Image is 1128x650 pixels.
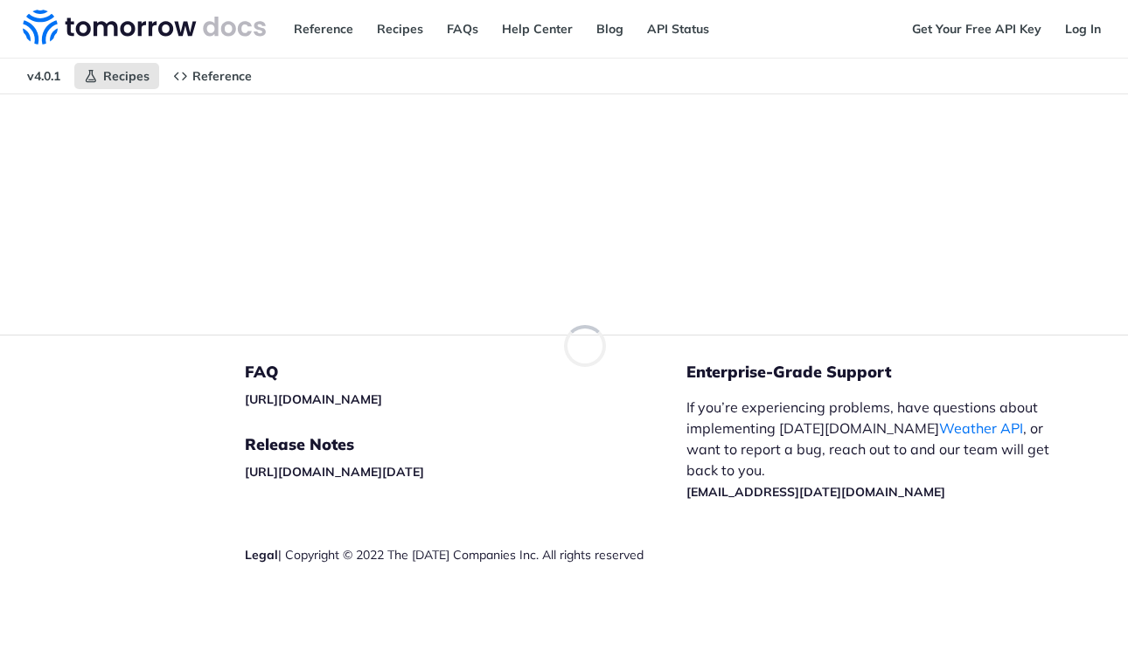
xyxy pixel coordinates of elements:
[245,434,686,455] h5: Release Notes
[103,68,150,84] span: Recipes
[367,16,433,42] a: Recipes
[686,362,1084,383] h5: Enterprise-Grade Support
[17,63,70,89] span: v4.0.1
[23,10,266,45] img: Tomorrow.io Weather API Docs
[437,16,488,42] a: FAQs
[939,419,1023,437] a: Weather API
[686,484,945,500] a: [EMAIL_ADDRESS][DATE][DOMAIN_NAME]
[587,16,633,42] a: Blog
[637,16,719,42] a: API Status
[284,16,363,42] a: Reference
[245,547,278,563] a: Legal
[245,391,382,407] a: [URL][DOMAIN_NAME]
[245,362,686,383] h5: FAQ
[245,546,686,564] div: | Copyright © 2022 The [DATE] Companies Inc. All rights reserved
[245,464,424,480] a: [URL][DOMAIN_NAME][DATE]
[74,63,159,89] a: Recipes
[902,16,1051,42] a: Get Your Free API Key
[192,68,252,84] span: Reference
[1055,16,1111,42] a: Log In
[492,16,582,42] a: Help Center
[686,397,1056,501] p: If you’re experiencing problems, have questions about implementing [DATE][DOMAIN_NAME] , or want ...
[164,63,261,89] a: Reference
